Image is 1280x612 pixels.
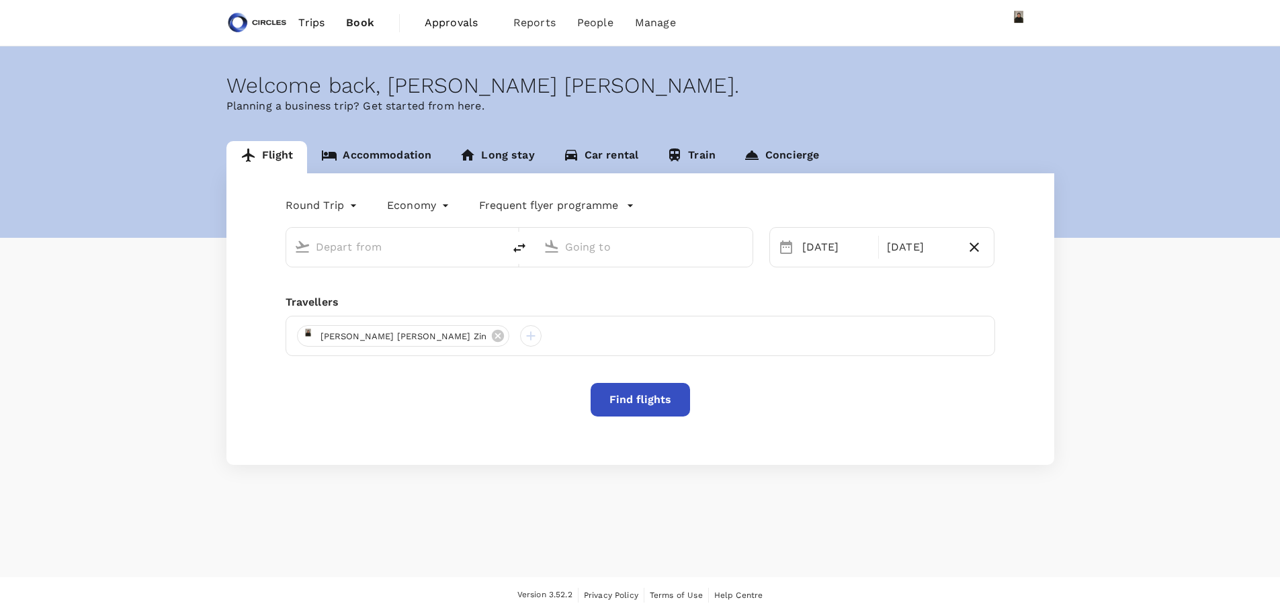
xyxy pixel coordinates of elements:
img: Circles [226,8,288,38]
input: Depart from [316,236,475,257]
a: Train [652,141,730,173]
div: Welcome back , [PERSON_NAME] [PERSON_NAME] . [226,73,1054,98]
span: Approvals [425,15,492,31]
span: Manage [635,15,676,31]
a: Car rental [549,141,653,173]
span: Terms of Use [650,591,703,600]
img: Azizi Ratna Yulis Mohd Zin [1006,9,1033,36]
a: Help Centre [714,588,763,603]
span: Book [346,15,374,31]
a: Flight [226,141,308,173]
div: Economy [387,195,452,216]
span: People [577,15,613,31]
div: [DATE] [797,234,876,261]
a: Long stay [445,141,548,173]
div: Travellers [286,294,995,310]
button: Frequent flyer programme [479,198,634,214]
span: Reports [513,15,556,31]
p: Frequent flyer programme [479,198,618,214]
button: Open [494,245,497,248]
img: avatar-68b8efa0d400a.png [300,328,316,344]
span: Version 3.52.2 [517,588,572,602]
a: Accommodation [307,141,445,173]
span: Trips [298,15,325,31]
a: Terms of Use [650,588,703,603]
button: Find flights [591,383,690,417]
button: Open [743,245,746,248]
div: [DATE] [882,234,960,261]
span: [PERSON_NAME] [PERSON_NAME] Zin [312,330,495,343]
p: Planning a business trip? Get started from here. [226,98,1054,114]
a: Concierge [730,141,833,173]
input: Going to [565,236,724,257]
span: Help Centre [714,591,763,600]
div: [PERSON_NAME] [PERSON_NAME] Zin [297,325,510,347]
a: Privacy Policy [584,588,638,603]
div: Round Trip [286,195,361,216]
button: delete [503,232,536,264]
span: Privacy Policy [584,591,638,600]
